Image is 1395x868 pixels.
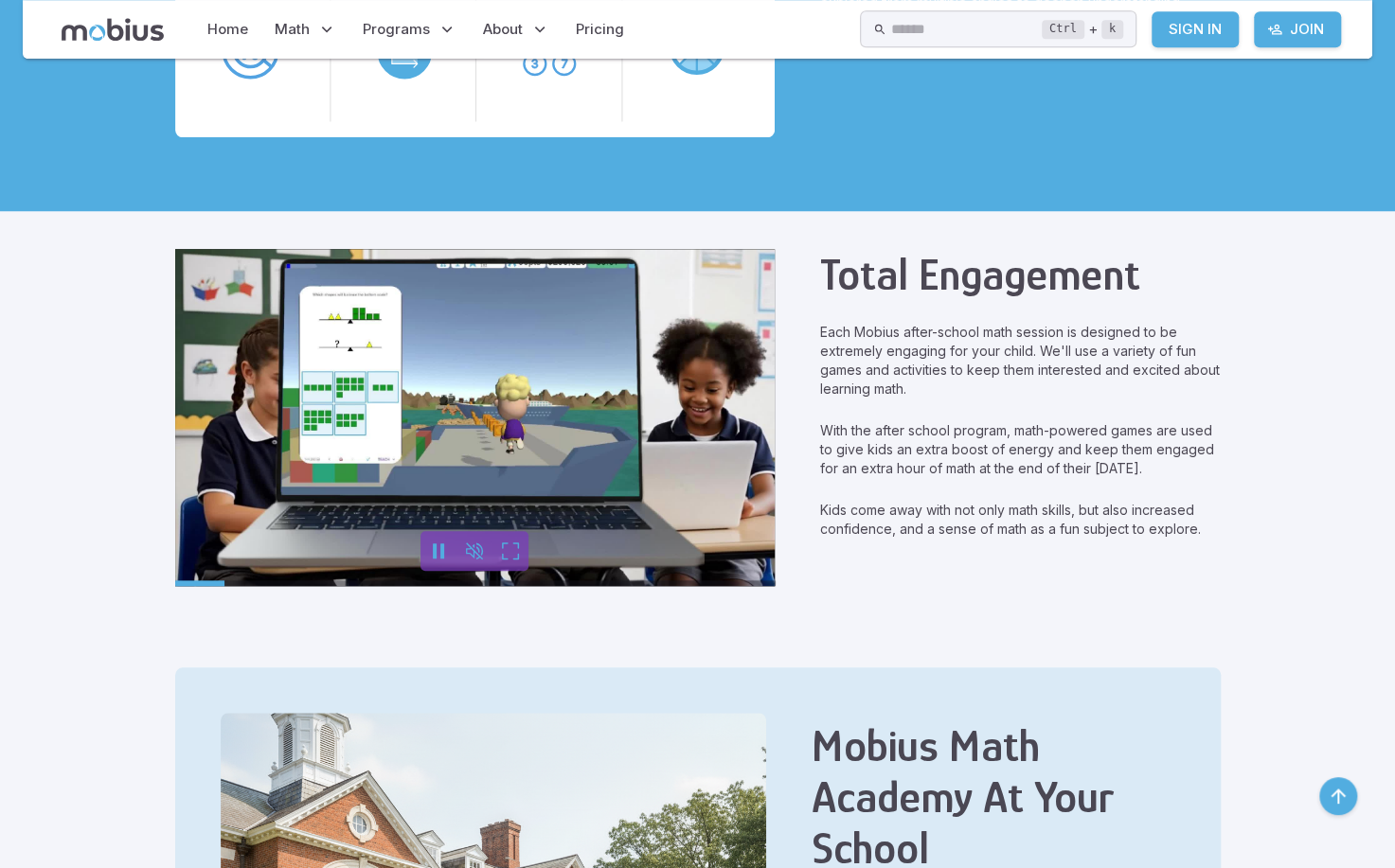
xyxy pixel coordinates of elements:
[1254,11,1341,47] a: Join
[820,249,1220,300] h2: Total Engagement
[570,8,630,51] a: Pricing
[202,8,254,51] a: Home
[1101,20,1123,39] kbd: k
[820,323,1220,399] p: Each Mobius after-school math session is designed to be extremely engaging for your child. We'll ...
[275,19,310,40] span: Math
[1042,20,1084,39] kbd: Ctrl
[483,19,523,40] span: About
[1042,18,1123,41] div: +
[820,501,1220,539] p: Kids come away with not only math skills, but also increased confidence, and a sense of math as a...
[363,19,430,40] span: Programs
[1152,11,1239,47] a: Sign In
[820,421,1220,478] p: With the after school program, math-powered games are used to give kids an extra boost of energy ...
